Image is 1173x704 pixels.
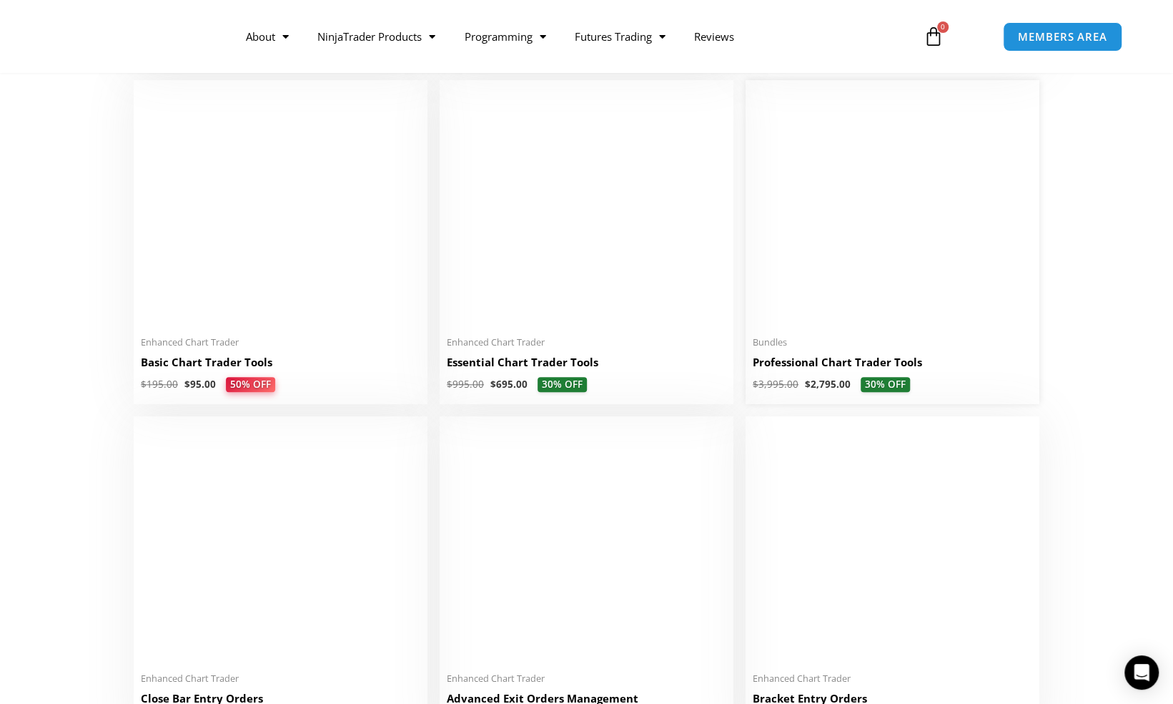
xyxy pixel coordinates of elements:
[1018,31,1107,42] span: MEMBERS AREA
[861,377,910,393] span: 30% OFF
[447,378,452,391] span: $
[141,673,420,685] span: Enhanced Chart Trader
[232,20,303,53] a: About
[303,20,450,53] a: NinjaTrader Products
[490,378,528,391] bdi: 695.00
[902,16,965,57] a: 0
[560,20,679,53] a: Futures Trading
[753,355,1032,370] h2: Professional Chart Trader Tools
[447,673,726,685] span: Enhanced Chart Trader
[447,336,726,348] span: Enhanced Chart Trader
[753,673,1032,685] span: Enhanced Chart Trader
[141,424,420,664] img: CloseBarOrders
[1124,655,1159,690] div: Open Intercom Messenger
[447,355,726,377] a: Essential Chart Trader Tools
[141,378,147,391] span: $
[184,378,190,391] span: $
[447,355,726,370] h2: Essential Chart Trader Tools
[1003,22,1122,52] a: MEMBERS AREA
[184,378,216,391] bdi: 95.00
[447,87,726,328] img: Essential Chart Trader Tools
[753,355,1032,377] a: Professional Chart Trader Tools
[447,378,484,391] bdi: 995.00
[141,378,178,391] bdi: 195.00
[753,378,798,391] bdi: 3,995.00
[753,424,1032,664] img: BracketEntryOrders
[753,87,1032,328] img: ProfessionalToolsBundlePage
[753,378,758,391] span: $
[538,377,587,393] span: 30% OFF
[679,20,748,53] a: Reviews
[141,355,420,370] h2: Basic Chart Trader Tools
[141,336,420,348] span: Enhanced Chart Trader
[490,378,496,391] span: $
[937,21,949,33] span: 0
[141,355,420,377] a: Basic Chart Trader Tools
[226,377,275,393] span: 50% OFF
[805,378,851,391] bdi: 2,795.00
[51,11,204,62] img: LogoAI | Affordable Indicators – NinjaTrader
[450,20,560,53] a: Programming
[805,378,811,391] span: $
[232,20,906,53] nav: Menu
[141,87,420,328] img: BasicTools
[753,336,1032,348] span: Bundles
[447,424,726,664] img: AdvancedStopLossMgmt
